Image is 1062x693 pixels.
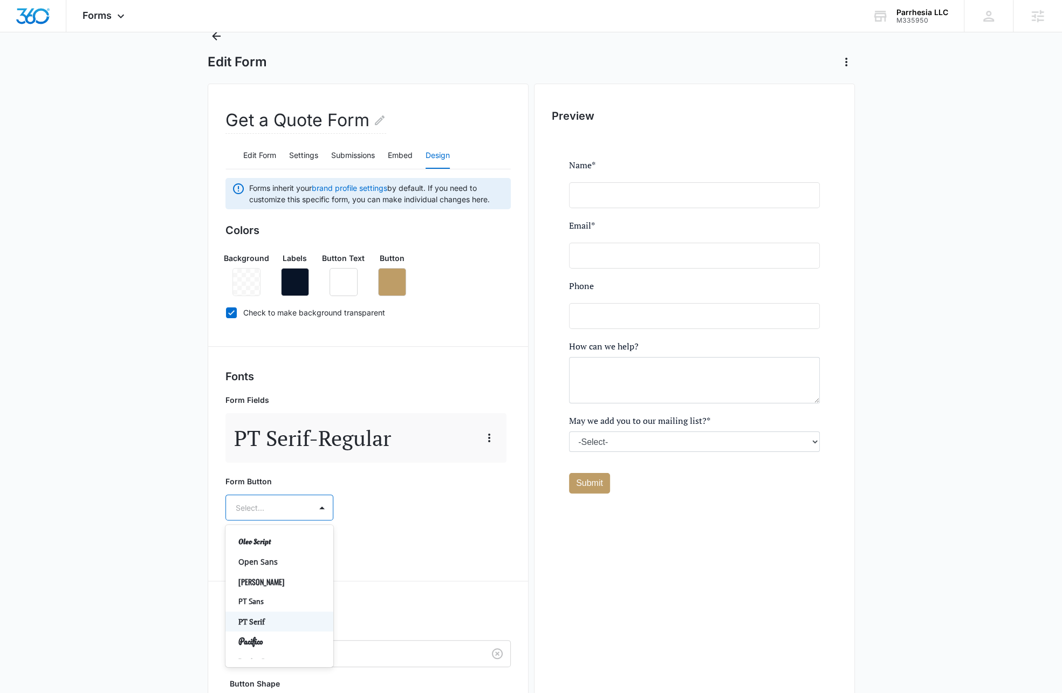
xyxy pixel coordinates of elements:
h3: Fonts [225,368,511,385]
p: Background [224,252,269,264]
button: Actions [838,53,855,71]
h1: Edit Form [208,54,267,70]
p: PT Serif [238,616,318,627]
p: Open Sans [238,556,318,567]
p: Form Fields [225,394,506,406]
p: Oleo Script [238,536,318,547]
button: Settings [289,143,318,169]
p: [PERSON_NAME] [238,576,318,587]
span: Submit [7,320,34,329]
p: Labels [283,252,307,264]
button: Embed [388,143,413,169]
p: Button [380,252,405,264]
h3: Colors [225,222,511,238]
span: Forms [83,10,112,21]
div: account name [896,8,948,17]
button: Edit Form Name [373,107,386,133]
button: Submissions [331,143,375,169]
p: Button Text [322,252,365,264]
div: account id [896,17,948,24]
a: brand profile settings [312,183,387,193]
span: Forms inherit your by default. If you need to customize this specific form, you can make individu... [249,182,504,205]
p: Pacifico [238,636,318,647]
label: Button Style [230,625,515,636]
h2: Get a Quote Form [225,107,386,134]
label: Check to make background transparent [225,307,511,318]
p: PT Sans [238,596,318,607]
button: Design [426,143,450,169]
button: Edit Form [243,143,276,169]
p: Form Button [225,476,333,487]
label: Button Shape [230,678,515,689]
h2: Preview [552,108,837,124]
button: Clear [489,645,506,662]
h3: Button [225,603,511,619]
p: Passion One [238,656,318,667]
p: PT Serif - Regular [234,422,391,454]
button: Back [208,28,225,45]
